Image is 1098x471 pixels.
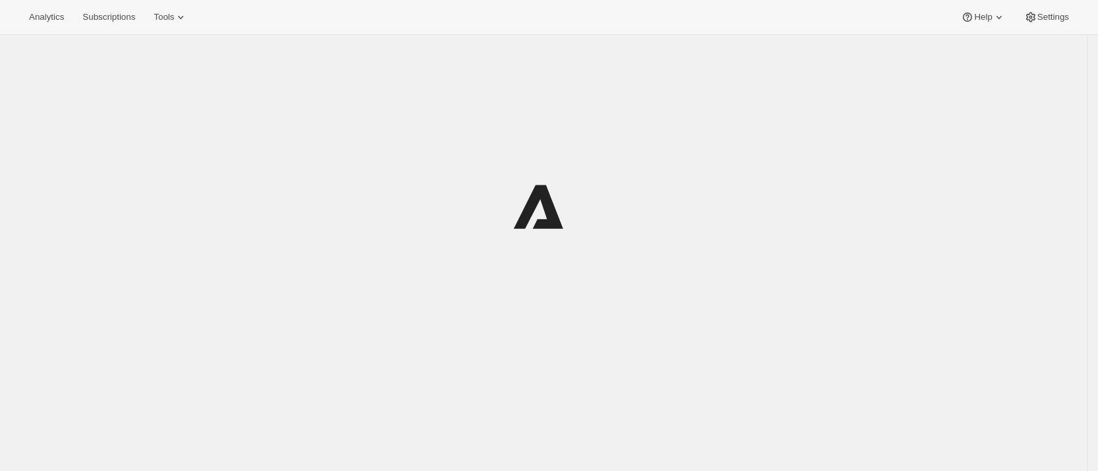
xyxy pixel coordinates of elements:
span: Help [974,12,992,22]
span: Analytics [29,12,64,22]
button: Settings [1016,8,1077,26]
span: Subscriptions [82,12,135,22]
button: Subscriptions [75,8,143,26]
span: Tools [154,12,174,22]
button: Tools [146,8,195,26]
button: Help [953,8,1013,26]
button: Analytics [21,8,72,26]
span: Settings [1037,12,1069,22]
